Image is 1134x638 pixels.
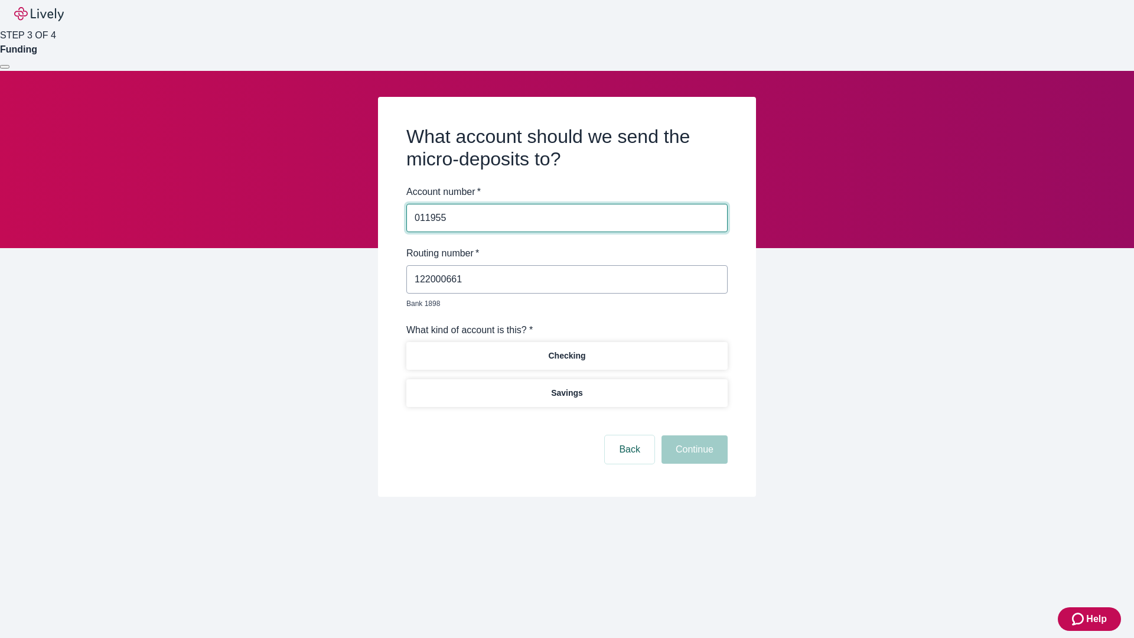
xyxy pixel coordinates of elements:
svg: Zendesk support icon [1072,612,1086,626]
label: Routing number [406,246,479,261]
h2: What account should we send the micro-deposits to? [406,125,728,171]
button: Back [605,435,654,464]
p: Checking [548,350,585,362]
button: Savings [406,379,728,407]
label: Account number [406,185,481,199]
p: Savings [551,387,583,399]
label: What kind of account is this? * [406,323,533,337]
p: Bank 1898 [406,298,719,309]
img: Lively [14,7,64,21]
span: Help [1086,612,1107,626]
button: Checking [406,342,728,370]
button: Zendesk support iconHelp [1058,607,1121,631]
